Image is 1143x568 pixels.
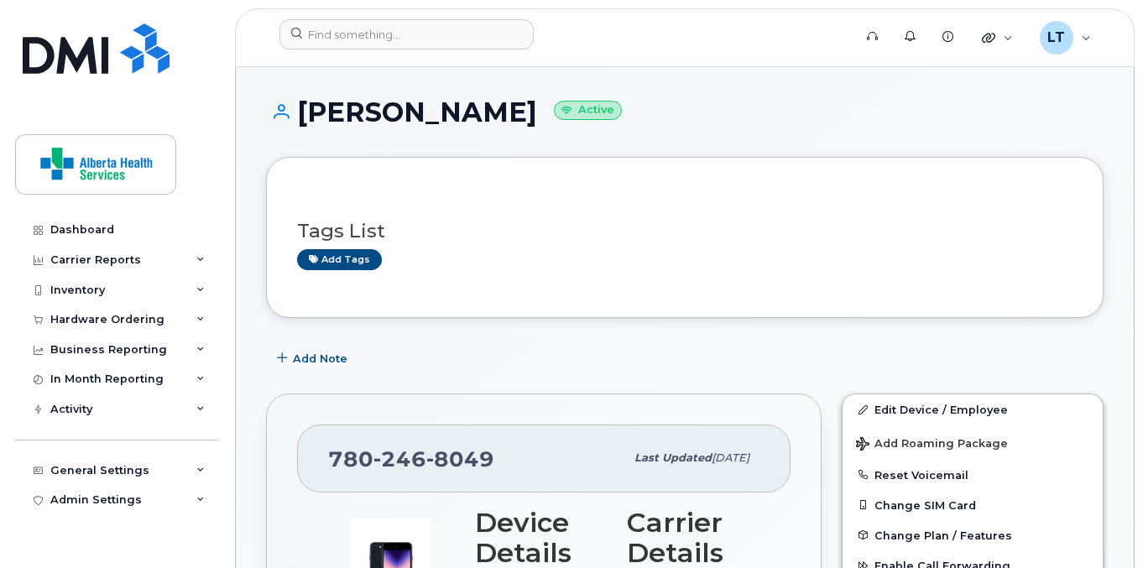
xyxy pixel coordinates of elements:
[266,97,1104,127] h1: [PERSON_NAME]
[627,508,760,568] h3: Carrier Details
[266,343,362,373] button: Add Note
[843,460,1103,490] button: Reset Voicemail
[475,508,607,568] h3: Device Details
[874,529,1012,541] span: Change Plan / Features
[712,451,749,464] span: [DATE]
[297,249,382,270] a: Add tags
[843,394,1103,425] a: Edit Device / Employee
[328,446,494,472] span: 780
[843,520,1103,550] button: Change Plan / Features
[843,425,1103,460] button: Add Roaming Package
[856,437,1008,453] span: Add Roaming Package
[554,101,622,120] small: Active
[426,446,494,472] span: 8049
[297,221,1073,242] h3: Tags List
[373,446,426,472] span: 246
[634,451,712,464] span: Last updated
[843,490,1103,520] button: Change SIM Card
[293,351,347,367] span: Add Note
